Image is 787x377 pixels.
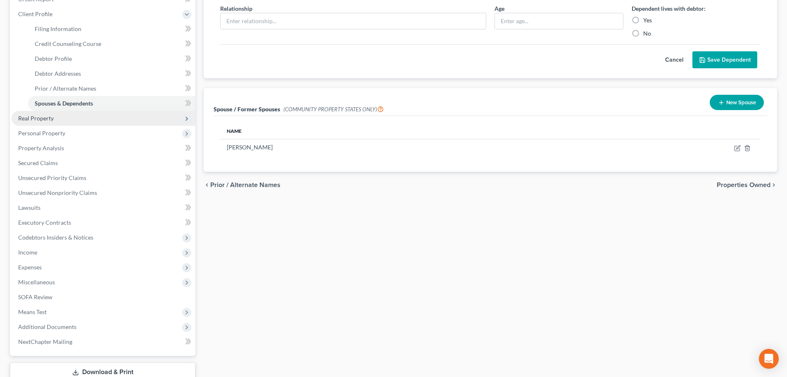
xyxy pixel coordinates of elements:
a: NextChapter Mailing [12,334,195,349]
span: Relationship [220,5,252,12]
span: Secured Claims [18,159,58,166]
span: Personal Property [18,130,65,137]
span: Filing Information [35,25,81,32]
button: Properties Owned chevron_right [717,182,777,188]
input: Enter age... [495,13,623,29]
span: Additional Documents [18,323,76,330]
i: chevron_left [204,182,210,188]
span: Property Analysis [18,144,64,151]
th: Name [220,122,567,139]
span: Prior / Alternate Names [35,85,96,92]
span: Real Property [18,115,54,122]
span: Debtor Addresses [35,70,81,77]
span: Codebtors Insiders & Notices [18,234,93,241]
span: Prior / Alternate Names [210,182,281,188]
span: Client Profile [18,10,52,17]
span: Spouse / Former Spouses [214,106,280,113]
a: Spouses & Dependents [28,96,195,111]
a: Prior / Alternate Names [28,81,195,96]
a: Unsecured Priority Claims [12,170,195,185]
div: Open Intercom Messenger [759,349,779,369]
span: Means Test [18,308,47,315]
a: Debtor Profile [28,51,195,66]
label: Age [495,4,504,13]
label: No [643,29,651,38]
button: chevron_left Prior / Alternate Names [204,182,281,188]
span: Income [18,249,37,256]
span: Unsecured Nonpriority Claims [18,189,97,196]
a: Credit Counseling Course [28,36,195,51]
span: Executory Contracts [18,219,71,226]
input: Enter relationship... [221,13,486,29]
label: Yes [643,16,652,24]
span: Properties Owned [717,182,770,188]
label: Dependent lives with debtor: [632,4,706,13]
a: Unsecured Nonpriority Claims [12,185,195,200]
span: (COMMUNITY PROPERTY STATES ONLY) [283,106,384,113]
button: Cancel [656,52,692,68]
span: Unsecured Priority Claims [18,174,86,181]
span: NextChapter Mailing [18,338,72,345]
td: [PERSON_NAME] [220,139,567,155]
span: Credit Counseling Course [35,40,101,47]
span: Miscellaneous [18,279,55,286]
button: Save Dependent [692,51,757,69]
span: Debtor Profile [35,55,72,62]
span: Spouses & Dependents [35,100,93,107]
a: SOFA Review [12,290,195,305]
a: Property Analysis [12,141,195,156]
a: Executory Contracts [12,215,195,230]
span: Expenses [18,264,42,271]
span: SOFA Review [18,293,52,300]
a: Filing Information [28,22,195,36]
button: New Spouse [710,95,764,110]
i: chevron_right [770,182,777,188]
a: Debtor Addresses [28,66,195,81]
a: Lawsuits [12,200,195,215]
span: Lawsuits [18,204,40,211]
a: Secured Claims [12,156,195,170]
